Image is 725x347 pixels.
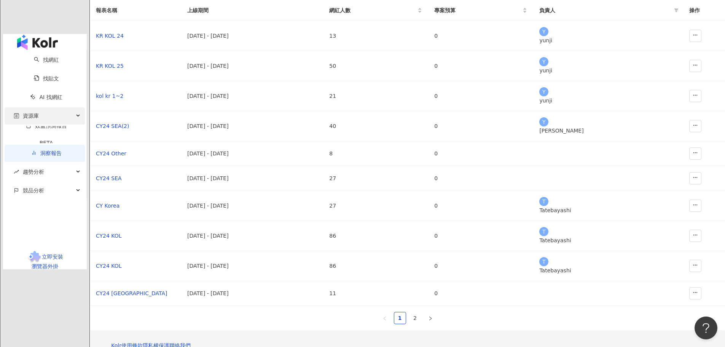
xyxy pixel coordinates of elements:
[539,6,671,14] span: 負責人
[428,191,533,221] td: 0
[539,126,677,135] div: [PERSON_NAME]
[323,51,428,81] td: 50
[542,58,546,66] span: Y
[23,182,44,199] span: 競品分析
[187,174,317,182] div: [DATE] - [DATE]
[539,96,677,105] div: yunji
[424,312,437,324] li: Next Page
[329,6,416,14] span: 網紅人數
[428,221,533,251] td: 0
[96,174,175,182] a: CY24 SEA
[539,36,677,45] div: yunji
[428,281,533,306] td: 0
[542,227,546,236] span: T
[96,149,175,158] a: CY24 Other
[379,312,391,324] li: Previous Page
[187,92,317,100] div: [DATE] - [DATE]
[428,111,533,141] td: 0
[323,251,428,281] td: 86
[187,32,317,40] div: [DATE] - [DATE]
[187,262,317,270] div: [DATE] - [DATE]
[187,62,317,70] div: [DATE] - [DATE]
[394,312,406,324] a: 1
[32,254,63,269] span: 立即安裝 瀏覽器外掛
[96,232,175,240] a: CY24 KOL
[428,316,433,321] span: right
[34,57,59,63] a: search找網紅
[187,149,317,158] div: [DATE] - [DATE]
[27,251,42,263] img: chrome extension
[323,111,428,141] td: 40
[539,206,677,214] div: Tatebayashi
[14,123,79,152] a: 效益預測報告BETA
[542,257,546,266] span: T
[428,51,533,81] td: 0
[428,251,533,281] td: 0
[323,21,428,51] td: 13
[539,66,677,75] div: yunji
[96,62,175,70] a: KR KOL 25
[187,232,317,240] div: [DATE] - [DATE]
[323,191,428,221] td: 27
[539,266,677,275] div: Tatebayashi
[96,289,175,297] a: CY24 [GEOGRAPHIC_DATA]
[428,141,533,166] td: 0
[410,312,421,324] a: 2
[187,122,317,130] div: [DATE] - [DATE]
[23,163,44,181] span: 趨勢分析
[539,236,677,245] div: Tatebayashi
[542,118,546,126] span: Y
[31,150,62,156] a: 洞察報告
[96,122,175,130] a: CY24 SEA(2)
[695,317,717,339] iframe: Help Scout Beacon - Open
[96,92,175,100] a: kol kr 1~2
[382,316,387,321] span: left
[323,221,428,251] td: 86
[428,166,533,191] td: 0
[672,5,680,16] span: filter
[96,201,175,210] a: CY Korea
[3,251,87,269] a: chrome extension立即安裝 瀏覽器外掛
[323,166,428,191] td: 27
[323,81,428,111] td: 21
[409,312,421,324] li: 2
[542,197,546,206] span: T
[96,32,175,40] a: KR KOL 24
[424,312,437,324] button: right
[434,6,521,14] span: 專案預算
[187,289,317,297] div: [DATE] - [DATE]
[323,141,428,166] td: 8
[187,201,317,210] div: [DATE] - [DATE]
[542,27,546,36] span: Y
[323,281,428,306] td: 11
[96,262,175,270] a: CY24 KOL
[674,8,679,13] span: filter
[428,21,533,51] td: 0
[30,94,62,100] a: AI 找網紅
[34,75,59,82] a: 找貼文
[17,35,58,50] img: logo
[14,169,19,174] span: rise
[23,107,39,125] span: 資源庫
[542,88,546,96] span: Y
[428,81,533,111] td: 0
[379,312,391,324] button: left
